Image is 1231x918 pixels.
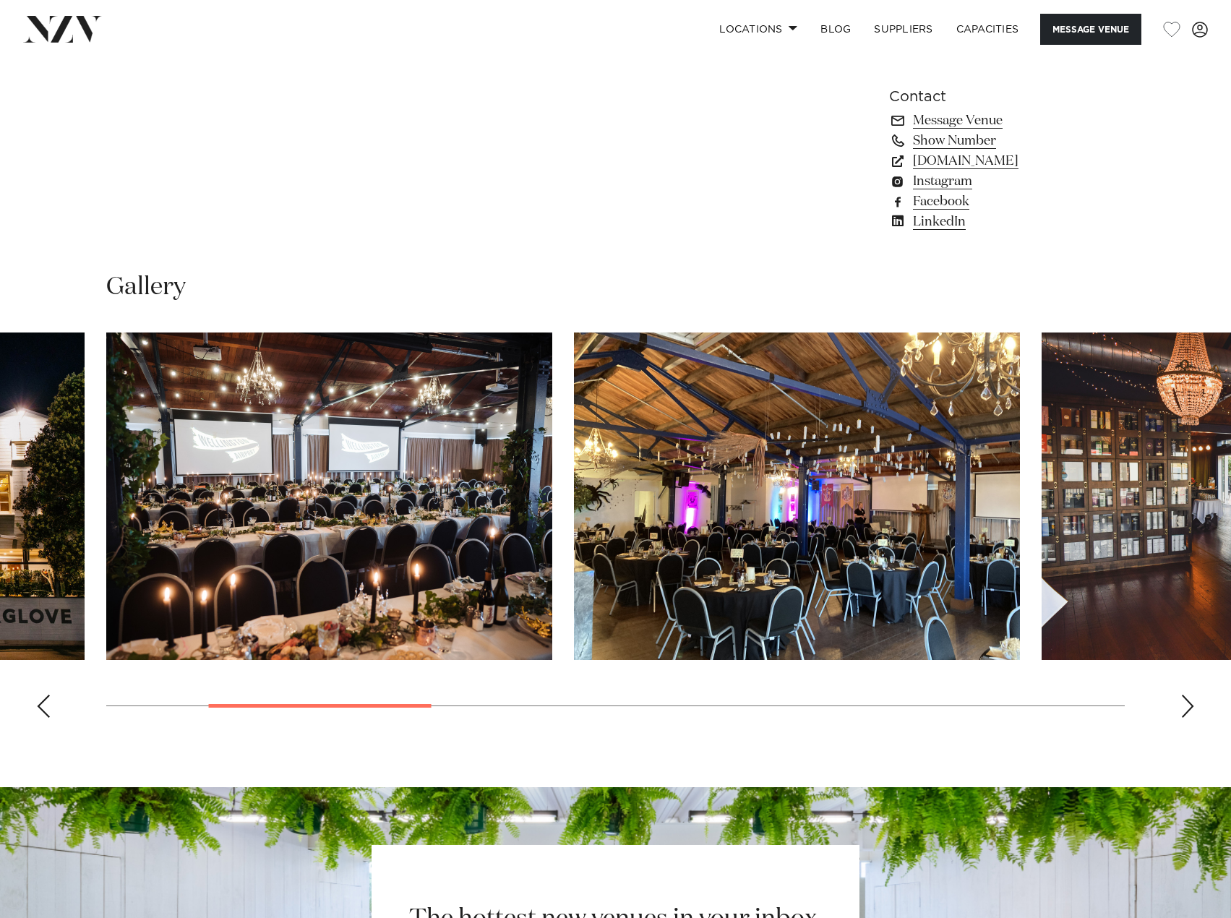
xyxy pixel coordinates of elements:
[889,86,1125,108] h6: Contact
[862,14,944,45] a: SUPPLIERS
[574,333,1020,660] swiper-slide: 3 / 10
[809,14,862,45] a: BLOG
[889,111,1125,131] a: Message Venue
[945,14,1031,45] a: Capacities
[889,192,1125,212] a: Facebook
[889,151,1125,171] a: [DOMAIN_NAME]
[23,16,102,42] img: nzv-logo.png
[889,131,1125,151] a: Show Number
[106,271,186,304] h2: Gallery
[708,14,809,45] a: Locations
[106,333,552,660] swiper-slide: 2 / 10
[889,212,1125,232] a: LinkedIn
[889,171,1125,192] a: Instagram
[1040,14,1141,45] button: Message Venue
